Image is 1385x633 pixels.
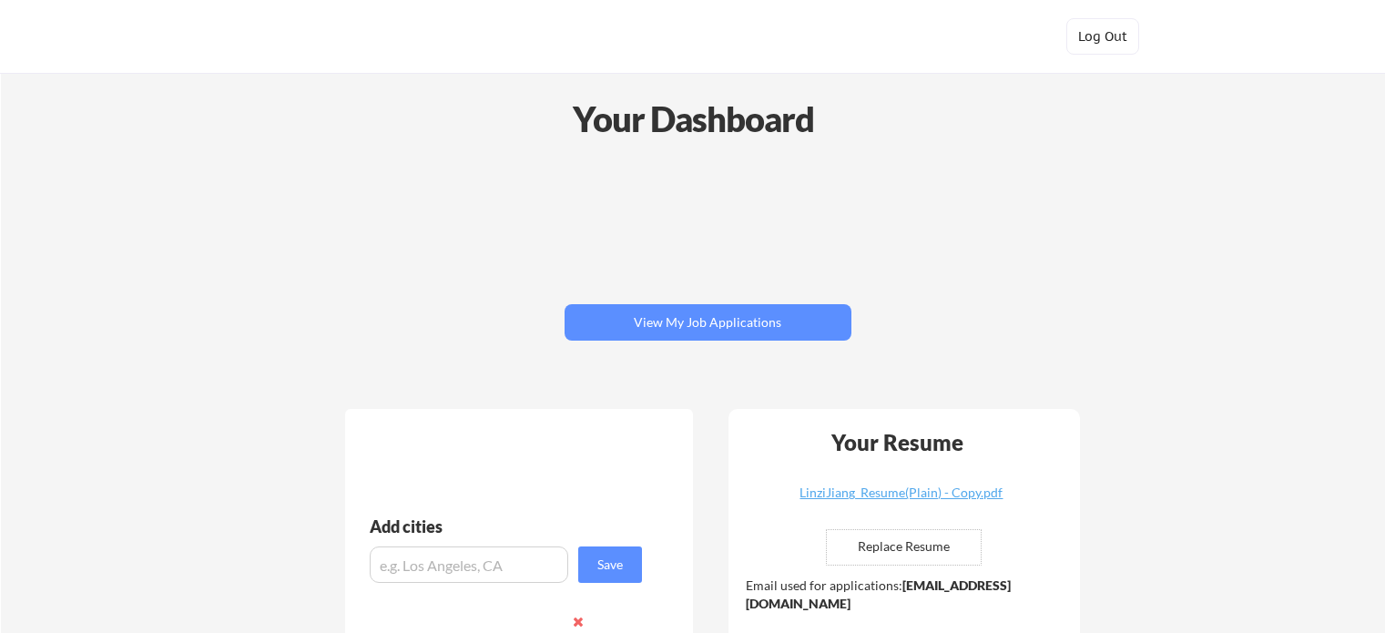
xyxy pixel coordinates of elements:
[746,577,1011,611] strong: [EMAIL_ADDRESS][DOMAIN_NAME]
[2,93,1385,145] div: Your Dashboard
[1066,18,1139,55] button: Log Out
[578,546,642,583] button: Save
[565,304,851,341] button: View My Job Applications
[808,432,988,454] div: Your Resume
[793,486,1010,499] div: LinziJiang_Resume(Plain) - Copy.pdf
[370,546,568,583] input: e.g. Los Angeles, CA
[793,486,1010,515] a: LinziJiang_Resume(Plain) - Copy.pdf
[370,518,647,535] div: Add cities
